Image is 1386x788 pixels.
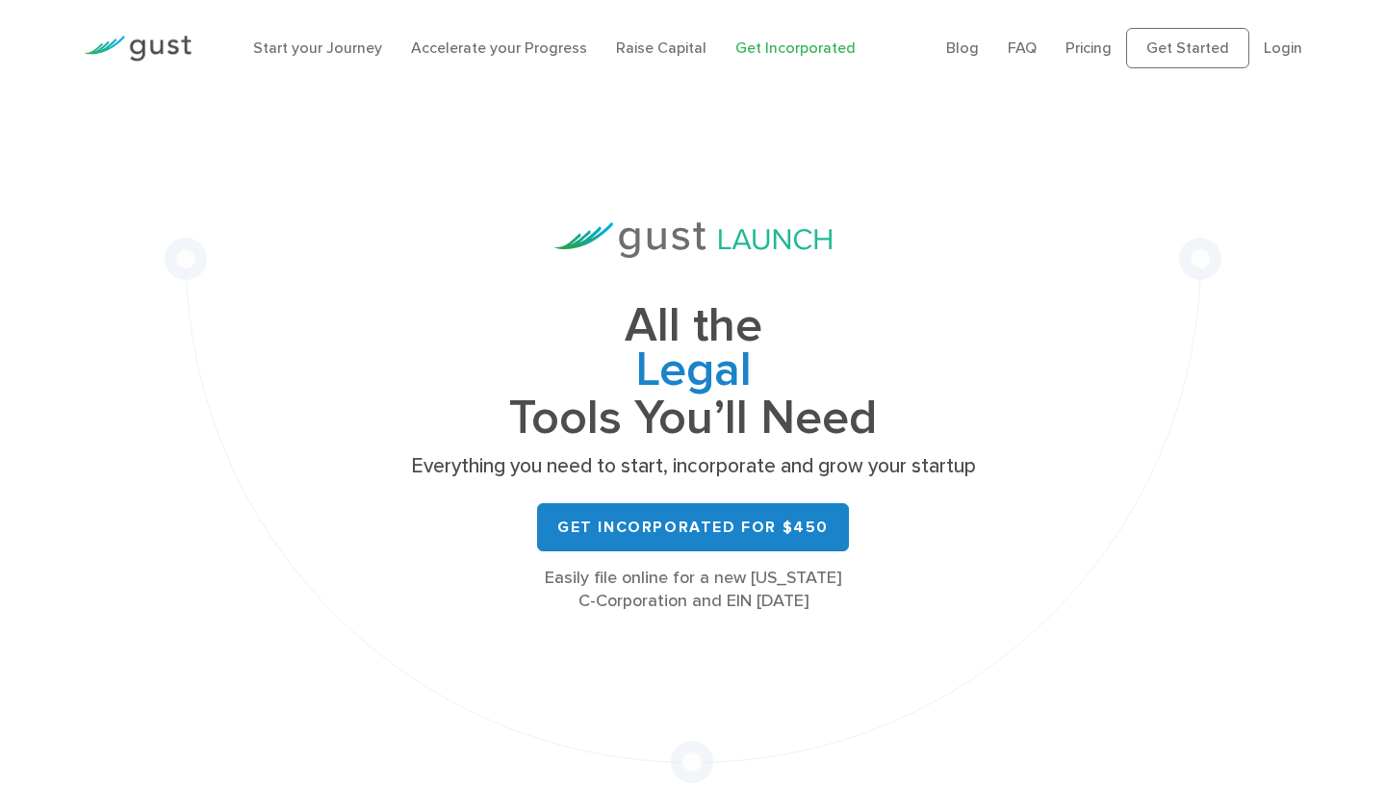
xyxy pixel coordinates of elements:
a: FAQ [1008,38,1037,57]
a: Raise Capital [616,38,706,57]
p: Everything you need to start, incorporate and grow your startup [404,453,982,480]
a: Login [1264,38,1302,57]
img: Gust Logo [84,36,192,62]
a: Get Started [1126,28,1249,68]
img: Gust Launch Logo [554,222,832,258]
a: Start your Journey [253,38,382,57]
div: Easily file online for a new [US_STATE] C-Corporation and EIN [DATE] [404,567,982,613]
a: Get Incorporated for $450 [537,503,849,551]
h1: All the Tools You’ll Need [404,304,982,440]
a: Accelerate your Progress [411,38,587,57]
a: Get Incorporated [735,38,856,57]
span: Legal [404,348,982,396]
a: Pricing [1065,38,1112,57]
a: Blog [946,38,979,57]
